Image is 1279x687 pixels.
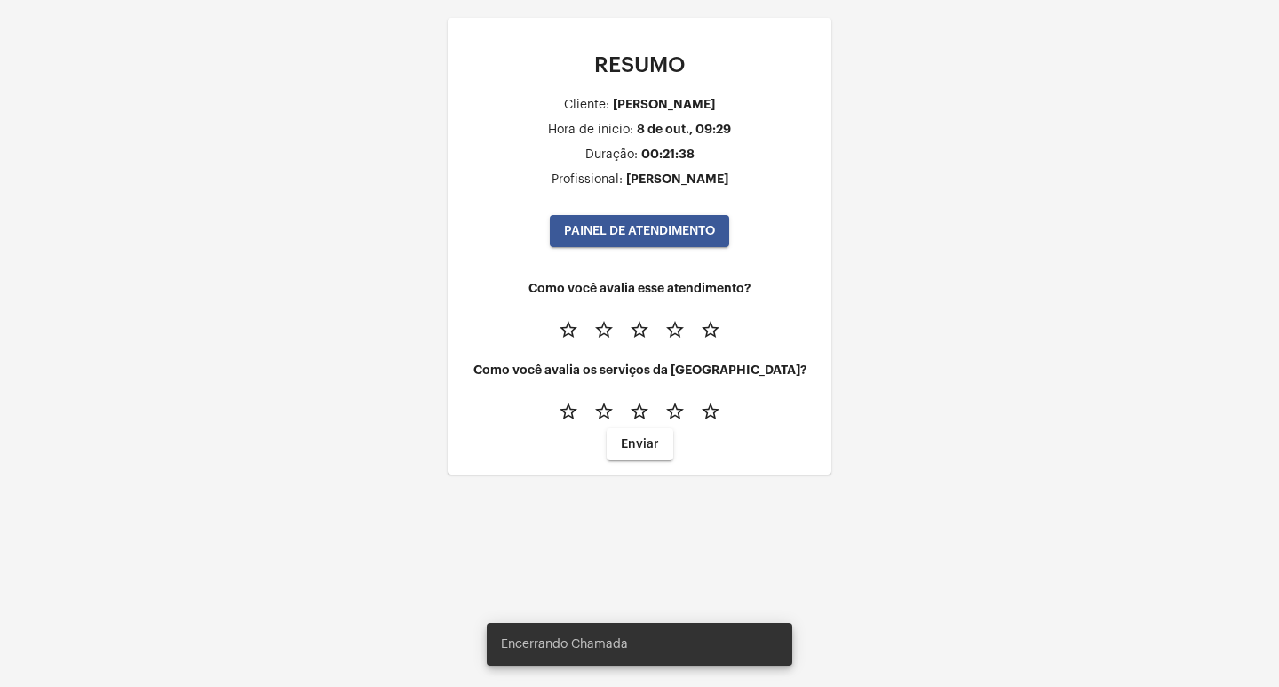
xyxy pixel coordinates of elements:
[462,282,817,295] h4: Como você avalia esse atendimento?
[700,401,721,422] mat-icon: star_border
[613,98,715,111] div: [PERSON_NAME]
[700,319,721,340] mat-icon: star_border
[621,438,659,451] span: Enviar
[548,124,633,137] div: Hora de inicio:
[462,363,817,377] h4: Como você avalia os serviços da [GEOGRAPHIC_DATA]?
[664,319,686,340] mat-icon: star_border
[664,401,686,422] mat-icon: star_border
[626,172,728,186] div: [PERSON_NAME]
[585,148,638,162] div: Duração:
[550,215,729,247] button: PAINEL DE ATENDIMENTO
[629,401,650,422] mat-icon: star_border
[558,319,579,340] mat-icon: star_border
[501,635,628,653] span: Encerrando Chamada
[564,225,715,237] span: PAINEL DE ATENDIMENTO
[629,319,650,340] mat-icon: star_border
[637,123,731,136] div: 8 de out., 09:29
[641,148,695,161] div: 00:21:38
[607,428,673,460] button: Enviar
[462,53,817,76] p: RESUMO
[593,401,615,422] mat-icon: star_border
[593,319,615,340] mat-icon: star_border
[552,173,623,187] div: Profissional:
[558,401,579,422] mat-icon: star_border
[564,99,609,112] div: Cliente:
